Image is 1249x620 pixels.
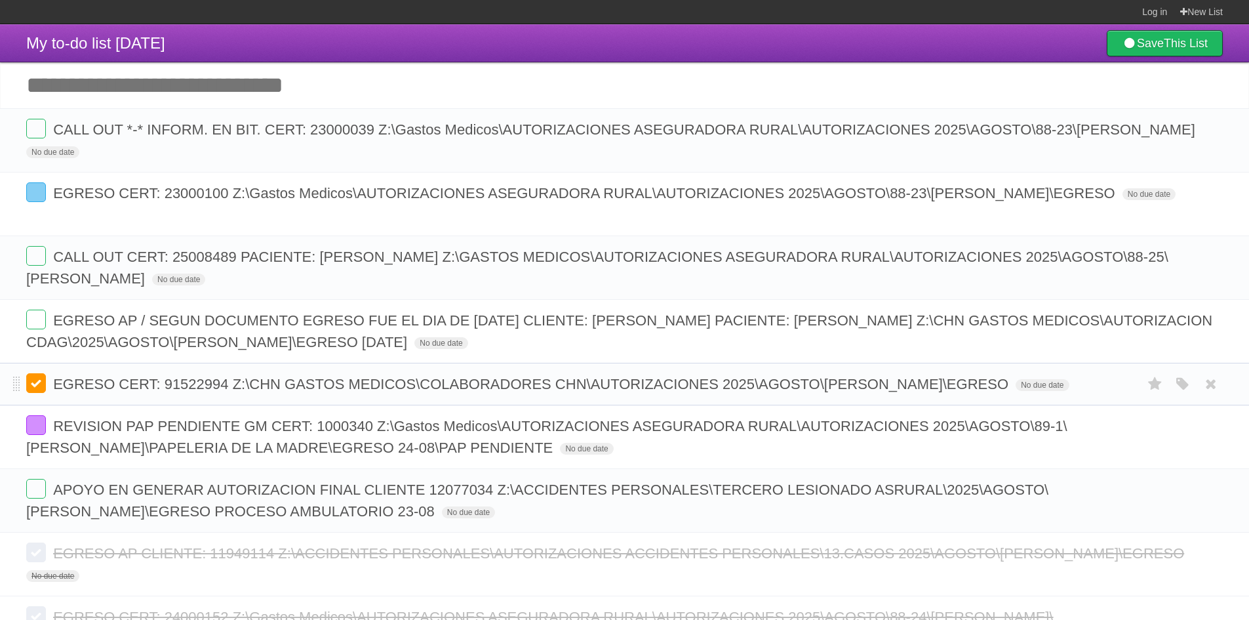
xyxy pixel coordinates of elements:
[414,337,467,349] span: No due date
[26,543,46,562] label: Done
[26,249,1168,287] span: CALL OUT CERT: 25008489 PACIENTE: [PERSON_NAME] Z:\GASTOS MEDICOS\AUTORIZACIONES ASEGURADORA RURA...
[26,246,46,266] label: Done
[26,310,46,329] label: Done
[53,121,1199,138] span: CALL OUT *-* INFORM. EN BIT. CERT: 23000039 Z:\Gastos Medicos\AUTORIZACIONES ASEGURADORA RURAL\AU...
[26,312,1212,350] span: EGRESO AP / SEGUN DOCUMENTO EGRESO FUE EL DIA DE [DATE] CLIENTE: [PERSON_NAME] PACIENTE: [PERSON_...
[26,34,165,52] span: My to-do list [DATE]
[26,570,79,582] span: No due date
[1143,373,1168,395] label: Star task
[53,545,1187,562] span: EGRESO AP CLIENTE: 11949114 Z:\ACCIDENTES PERSONALES\AUTORIZACIONES ACCIDENTES PERSONALES\13.CASO...
[26,182,46,202] label: Done
[26,119,46,138] label: Done
[152,274,205,285] span: No due date
[26,418,1067,456] span: REVISION PAP PENDIENTE GM CERT: 1000340 Z:\Gastos Medicos\AUTORIZACIONES ASEGURADORA RURAL\AUTORI...
[53,185,1119,201] span: EGRESO CERT: 23000100 Z:\Gastos Medicos\AUTORIZACIONES ASEGURADORA RURAL\AUTORIZACIONES 2025\AGOS...
[26,373,46,393] label: Done
[26,479,46,499] label: Done
[1107,30,1223,56] a: SaveThis List
[53,376,1012,392] span: EGRESO CERT: 91522994 Z:\CHN GASTOS MEDICOS\COLABORADORES CHN\AUTORIZACIONES 2025\AGOSTO\[PERSON_...
[26,146,79,158] span: No due date
[1122,188,1176,200] span: No due date
[1164,37,1208,50] b: This List
[1016,379,1069,391] span: No due date
[26,415,46,435] label: Done
[442,506,495,518] span: No due date
[26,482,1048,520] span: APOYO EN GENERAR AUTORIZACION FINAL CLIENTE 12077034 Z:\ACCIDENTES PERSONALES\TERCERO LESIONADO A...
[560,443,613,455] span: No due date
